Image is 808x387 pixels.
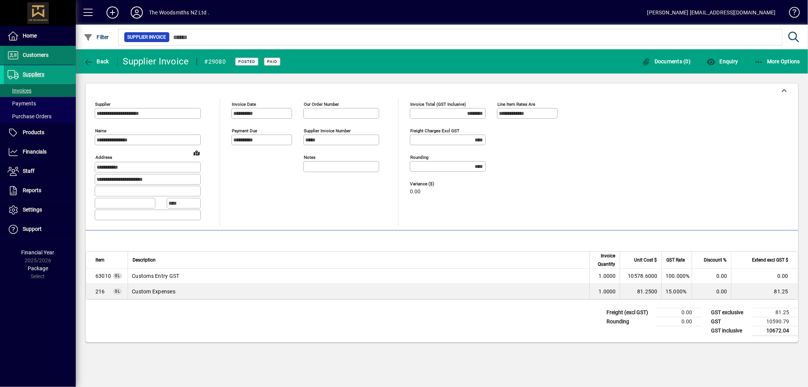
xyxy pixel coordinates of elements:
[661,284,692,299] td: 15.000%
[23,33,37,39] span: Home
[76,55,117,68] app-page-header-button: Back
[267,59,277,64] span: Paid
[304,128,351,133] mat-label: Supplier invoice number
[752,55,802,68] button: More Options
[23,52,48,58] span: Customers
[23,207,42,213] span: Settings
[8,88,31,94] span: Invoices
[95,256,105,264] span: Item
[666,256,685,264] span: GST Rate
[410,182,455,186] span: Variance ($)
[133,256,156,264] span: Description
[4,220,76,239] a: Support
[205,56,226,68] div: #29080
[304,155,316,160] mat-label: Notes
[23,187,41,193] span: Reports
[594,252,615,268] span: Invoice Quantity
[410,189,420,195] span: 0.00
[692,269,731,284] td: 0.00
[634,256,657,264] span: Unit Cost $
[754,58,800,64] span: More Options
[95,102,111,107] mat-label: Supplier
[4,27,76,45] a: Home
[642,58,691,64] span: Documents (0)
[661,269,692,284] td: 100.000%
[497,102,535,107] mat-label: Line item rates are
[589,269,620,284] td: 1.0000
[127,33,166,41] span: Supplier Invoice
[23,168,34,174] span: Staff
[707,308,753,317] td: GST exclusive
[4,84,76,97] a: Invoices
[753,308,798,317] td: 81.25
[95,128,106,133] mat-label: Name
[238,59,255,64] span: Posted
[753,326,798,335] td: 10672.04
[82,55,111,68] button: Back
[232,102,256,107] mat-label: Invoice date
[620,284,661,299] td: 81.2500
[95,288,105,295] span: Custom Expenses
[4,162,76,181] a: Staff
[4,143,76,161] a: Financials
[707,326,753,335] td: GST inclusive
[115,289,120,293] span: GL
[752,256,788,264] span: Extend excl GST $
[706,58,738,64] span: Enquiry
[656,317,701,326] td: 0.00
[149,6,209,19] div: The Woodsmiths NZ Ltd .
[123,55,189,67] div: Supplier Invoice
[753,317,798,326] td: 10590.79
[128,284,589,299] td: Custom Expenses
[603,308,656,317] td: Freight (excl GST)
[84,58,109,64] span: Back
[731,284,798,299] td: 81.25
[128,269,589,284] td: Customs Entry GST
[304,102,339,107] mat-label: Our order number
[704,256,727,264] span: Discount %
[115,274,120,278] span: GL
[603,317,656,326] td: Rounding
[23,149,47,155] span: Financials
[4,46,76,65] a: Customers
[4,201,76,219] a: Settings
[705,55,740,68] button: Enquiry
[125,6,149,19] button: Profile
[410,102,466,107] mat-label: Invoice Total (GST inclusive)
[589,284,620,299] td: 1.0000
[84,34,109,40] span: Filter
[28,265,48,271] span: Package
[23,129,44,135] span: Products
[82,30,111,44] button: Filter
[692,284,731,299] td: 0.00
[4,123,76,142] a: Products
[232,128,257,133] mat-label: Payment due
[4,181,76,200] a: Reports
[100,6,125,19] button: Add
[4,110,76,123] a: Purchase Orders
[4,97,76,110] a: Payments
[22,249,55,255] span: Financial Year
[731,269,798,284] td: 0.00
[656,308,701,317] td: 0.00
[410,128,459,133] mat-label: Freight charges excl GST
[707,317,753,326] td: GST
[23,226,42,232] span: Support
[191,147,203,159] a: View on map
[95,272,111,280] span: Customs Entry GST
[410,155,428,160] mat-label: Rounding
[8,100,36,107] span: Payments
[640,55,693,68] button: Documents (0)
[783,2,799,26] a: Knowledge Base
[647,6,776,19] div: [PERSON_NAME] [EMAIL_ADDRESS][DOMAIN_NAME]
[23,71,44,77] span: Suppliers
[620,269,661,284] td: 10578.6000
[8,113,52,119] span: Purchase Orders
